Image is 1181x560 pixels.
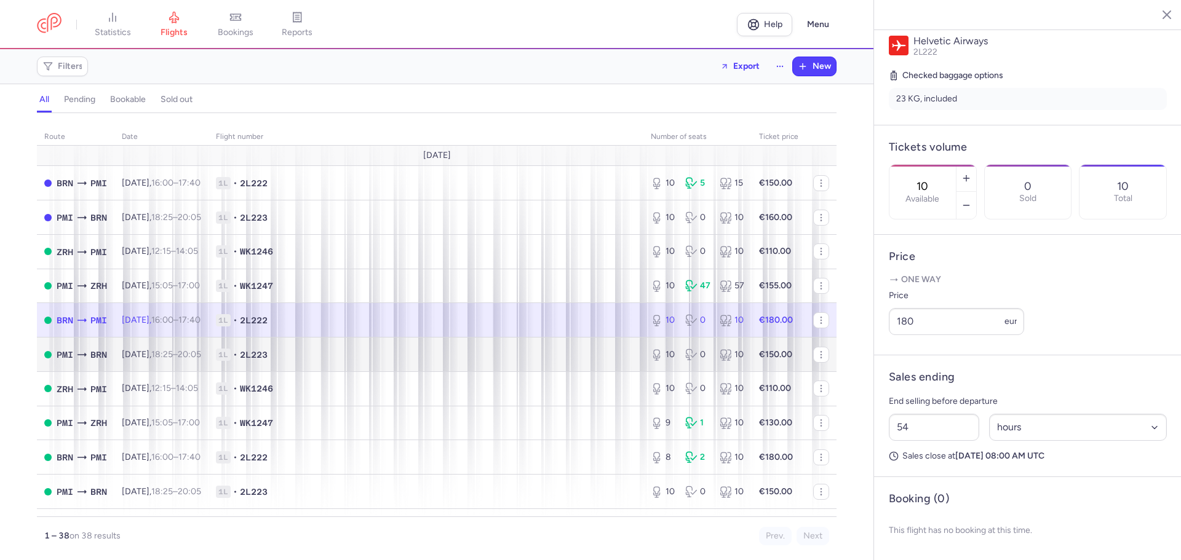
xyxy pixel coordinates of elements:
[218,27,253,38] span: bookings
[651,451,675,463] div: 8
[151,212,201,223] span: –
[57,314,73,327] span: BRN
[685,314,710,326] div: 0
[151,178,201,188] span: –
[70,530,121,541] span: on 38 results
[889,68,1167,83] h5: Checked baggage options
[759,486,792,497] strong: €150.00
[178,315,201,325] time: 17:40
[643,128,752,146] th: number of seats
[122,280,200,291] span: [DATE],
[205,11,266,38] a: bookings
[151,383,198,393] span: –
[151,452,201,462] span: –
[913,47,937,57] span: 2L222
[889,414,979,441] input: ##
[423,151,451,160] span: [DATE]
[685,349,710,361] div: 0
[216,314,231,326] span: 1L
[122,417,200,428] span: [DATE],
[178,178,201,188] time: 17:40
[233,314,237,326] span: •
[889,370,955,384] h4: Sales ending
[216,245,231,258] span: 1L
[151,452,173,462] time: 16:00
[720,451,744,463] div: 10
[240,486,268,498] span: 2L223
[233,349,237,361] span: •
[151,212,173,223] time: 18:25
[151,417,173,428] time: 15:05
[178,349,201,360] time: 20:05
[793,57,836,76] button: New
[651,382,675,395] div: 10
[685,280,710,292] div: 47
[90,314,107,327] span: PMI
[110,94,146,105] h4: bookable
[57,451,73,464] span: BRN
[90,245,107,259] span: PMI
[233,211,237,224] span: •
[143,11,205,38] a: flights
[759,246,791,256] strong: €110.00
[216,280,231,292] span: 1L
[240,245,273,258] span: WK1246
[737,13,792,36] a: Help
[216,177,231,189] span: 1L
[240,177,268,189] span: 2L222
[651,486,675,498] div: 10
[161,94,193,105] h4: sold out
[955,451,1044,461] strong: [DATE] 08:00 AM UTC
[720,280,744,292] div: 57
[122,212,201,223] span: [DATE],
[282,27,312,38] span: reports
[216,349,231,361] span: 1L
[720,314,744,326] div: 10
[889,451,1167,462] p: Sales close at
[797,527,829,545] button: Next
[122,486,201,497] span: [DATE],
[151,349,173,360] time: 18:25
[57,211,73,224] span: PMI
[90,451,107,464] span: PMI
[57,348,73,361] span: PMI
[122,315,201,325] span: [DATE],
[905,194,939,204] label: Available
[37,128,114,146] th: route
[800,13,837,36] button: Menu
[889,36,909,55] img: Helvetic Airways logo
[122,452,201,462] span: [DATE],
[651,211,675,224] div: 10
[233,245,237,258] span: •
[178,486,201,497] time: 20:05
[651,245,675,258] div: 10
[178,452,201,462] time: 17:40
[889,492,949,506] h4: Booking (0)
[889,516,1167,545] p: This flight has no booking at this time.
[759,383,791,393] strong: €110.00
[720,245,744,258] div: 10
[90,279,107,293] span: ZRH
[151,280,200,291] span: –
[759,417,792,428] strong: €130.00
[151,280,173,291] time: 15:05
[57,485,73,499] span: PMI
[685,177,710,189] div: 5
[37,13,62,36] a: CitizenPlane red outlined logo
[651,280,675,292] div: 10
[44,530,70,541] strong: 1 – 38
[178,280,200,291] time: 17:00
[57,245,73,259] span: ZRH
[685,211,710,224] div: 0
[151,246,171,256] time: 12:15
[720,486,744,498] div: 10
[151,383,171,393] time: 12:15
[240,280,273,292] span: WK1247
[889,250,1167,264] h4: Price
[151,486,173,497] time: 18:25
[759,315,793,325] strong: €180.00
[176,383,198,393] time: 14:05
[759,178,792,188] strong: €150.00
[1024,180,1032,192] p: 0
[889,274,1167,286] p: One way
